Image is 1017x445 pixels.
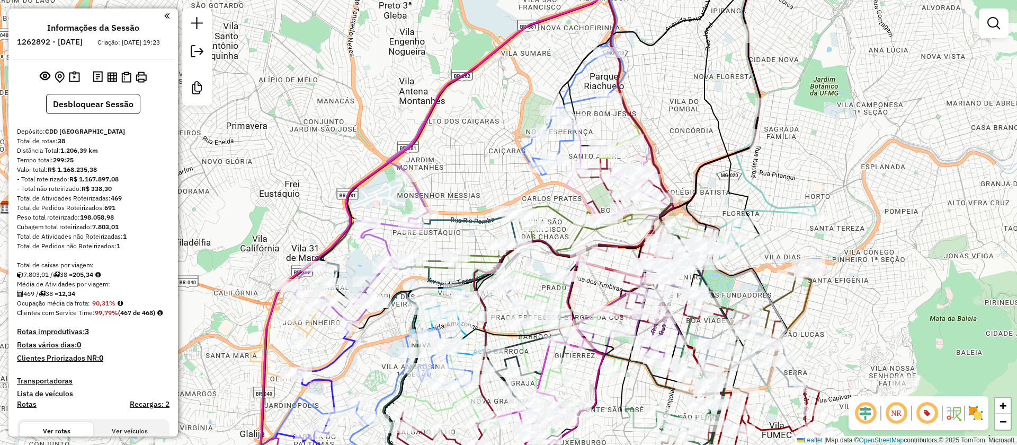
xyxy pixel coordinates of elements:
[824,437,826,444] span: |
[17,165,169,174] div: Valor total:
[80,213,114,221] strong: 198.058,98
[85,327,89,336] strong: 3
[17,146,169,155] div: Distância Total:
[945,405,962,422] img: Fluxo de ruas
[17,309,95,317] span: Clientes com Service Time:
[17,400,37,409] a: Rotas
[17,184,169,194] div: - Total não roteirizado:
[82,185,112,193] strong: R$ 338,30
[95,272,101,278] i: Meta Caixas/viagem: 197,90 Diferença: 7,44
[186,13,208,37] a: Nova sessão e pesquisa
[53,156,74,164] strong: 299:25
[45,127,125,135] strong: CDD [GEOGRAPHIC_DATA]
[130,400,169,409] h4: Recargas: 2
[93,422,166,440] button: Ver veículos
[17,37,83,47] h6: 1262892 - [DATE]
[118,309,155,317] strong: (467 de 468)
[17,203,169,213] div: Total de Pedidos Roteirizados:
[186,77,208,101] a: Criar modelo
[92,223,119,231] strong: 7.803,01
[46,94,140,114] button: Desbloquear Sessão
[17,136,169,146] div: Total de rotas:
[983,13,1004,34] a: Exibir filtros
[795,436,1017,445] div: Map data © contributors,© 2025 TomTom, Microsoft
[39,291,46,297] i: Total de rotas
[58,137,65,145] strong: 38
[17,389,169,398] h4: Lista de veículos
[93,38,164,47] div: Criação: [DATE] 19:23
[77,340,81,350] strong: 0
[17,127,169,136] div: Depósito:
[91,69,105,85] button: Logs desbloquear sessão
[123,232,127,240] strong: 1
[17,341,169,350] h4: Rotas vários dias:
[967,405,984,422] img: Exibir/Ocultar setores
[111,194,122,202] strong: 469
[17,260,169,270] div: Total de caixas por viagem:
[17,272,23,278] i: Cubagem total roteirizado
[859,437,904,444] a: OpenStreetMap
[884,400,909,426] span: Ocultar NR
[893,376,919,386] div: Atividade não roteirizada - DORACY ANDRE 05753225608
[17,232,169,241] div: Total de Atividades não Roteirizadas:
[119,69,133,85] button: Visualizar Romaneio
[48,165,97,173] strong: R$ 1.168.235,38
[92,299,115,307] strong: 90,31%
[60,146,98,154] strong: 1.206,39 km
[20,422,93,440] button: Ver rotas
[105,69,119,84] button: Visualizar relatório de Roteirização
[853,400,878,426] span: Ocultar deslocamento
[53,272,60,278] i: Total de rotas
[17,291,23,297] i: Total de Atividades
[995,398,1011,414] a: Zoom in
[47,23,139,33] h4: Informações da Sessão
[797,437,823,444] a: Leaflet
[186,41,208,65] a: Exportar sessão
[133,69,149,85] button: Imprimir Rotas
[914,400,940,426] span: Exibir número da rota
[95,309,118,317] strong: 99,79%
[17,270,169,280] div: 7.803,01 / 38 =
[17,213,169,222] div: Peso total roteirizado:
[17,377,169,386] h4: Transportadoras
[17,194,169,203] div: Total de Atividades Roteirizadas:
[118,300,123,307] em: Média calculada utilizando a maior ocupação (%Peso ou %Cubagem) de cada rota da sessão. Rotas cro...
[67,69,82,85] button: Painel de Sugestão
[69,175,119,183] strong: R$ 1.167.897,08
[73,271,93,278] strong: 205,34
[17,241,169,251] div: Total de Pedidos não Roteirizados:
[117,242,120,250] strong: 1
[17,354,169,363] h4: Clientes Priorizados NR:
[17,299,90,307] span: Ocupação média da frota:
[99,353,103,363] strong: 0
[104,204,115,212] strong: 691
[164,10,169,22] a: Clique aqui para minimizar o painel
[17,289,169,299] div: 469 / 38 =
[17,222,169,232] div: Cubagem total roteirizado:
[52,69,67,85] button: Centralizar mapa no depósito ou ponto de apoio
[17,155,169,165] div: Tempo total:
[1000,415,1006,428] span: −
[1000,399,1006,412] span: +
[17,280,169,289] div: Média de Atividades por viagem:
[17,174,169,184] div: - Total roteirizado:
[58,290,75,298] strong: 12,34
[38,68,52,85] button: Exibir sessão original
[17,327,169,336] h4: Rotas improdutivas:
[157,310,163,316] em: Rotas cross docking consideradas
[995,414,1011,430] a: Zoom out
